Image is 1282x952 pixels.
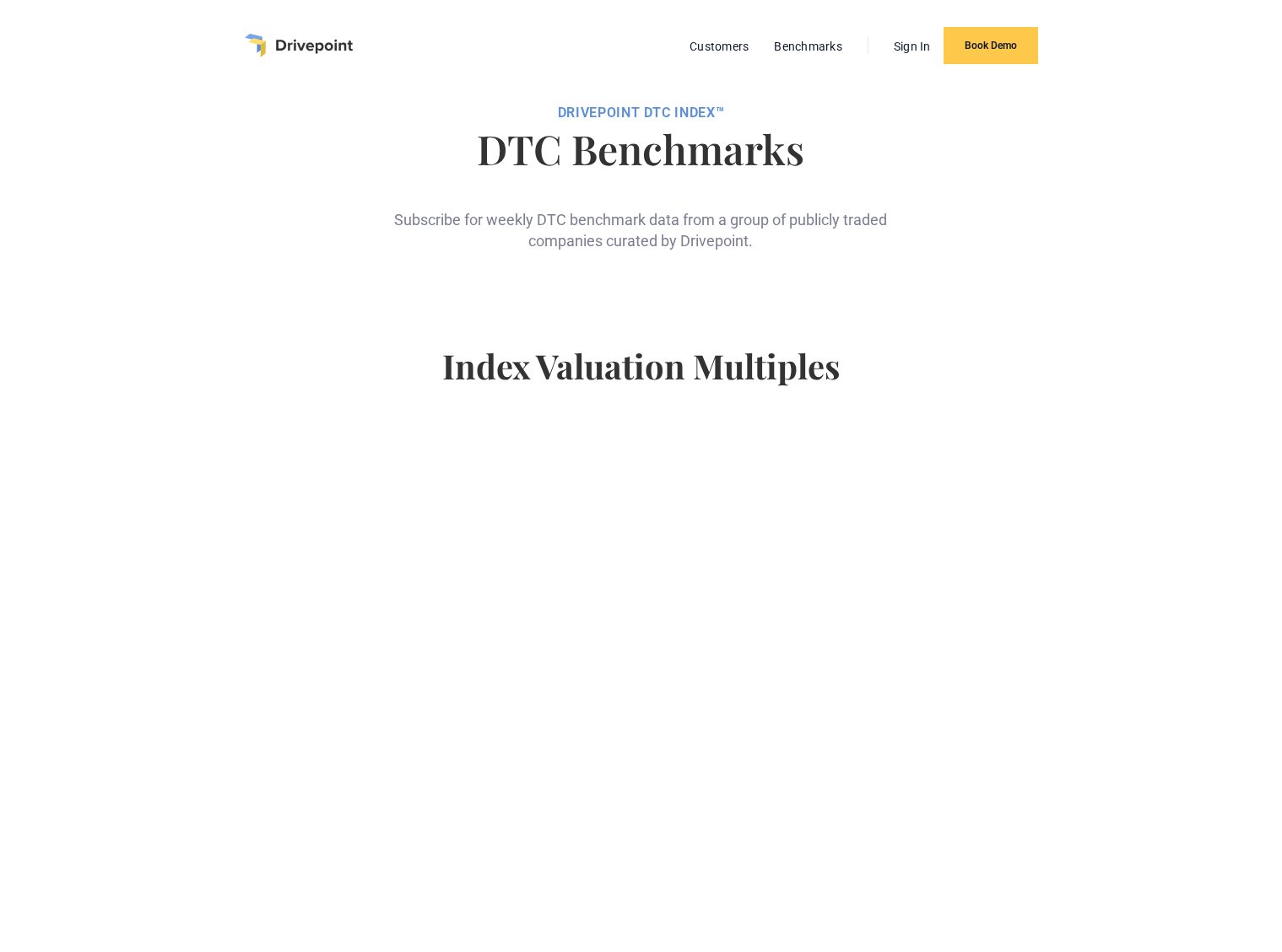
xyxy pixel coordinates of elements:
div: Subscribe for weekly DTC benchmark data from a group of publicly traded companies curated by Driv... [387,182,894,251]
a: Benchmarks [765,35,851,57]
a: Sign In [885,35,939,57]
a: Customers [681,35,757,57]
h1: DTC Benchmarks [277,128,1005,169]
a: home [245,34,353,57]
a: Book Demo [944,27,1038,64]
h4: Index Valuation Multiples [277,346,1005,413]
div: DRIVEPOiNT DTC Index™ [277,105,1005,121]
